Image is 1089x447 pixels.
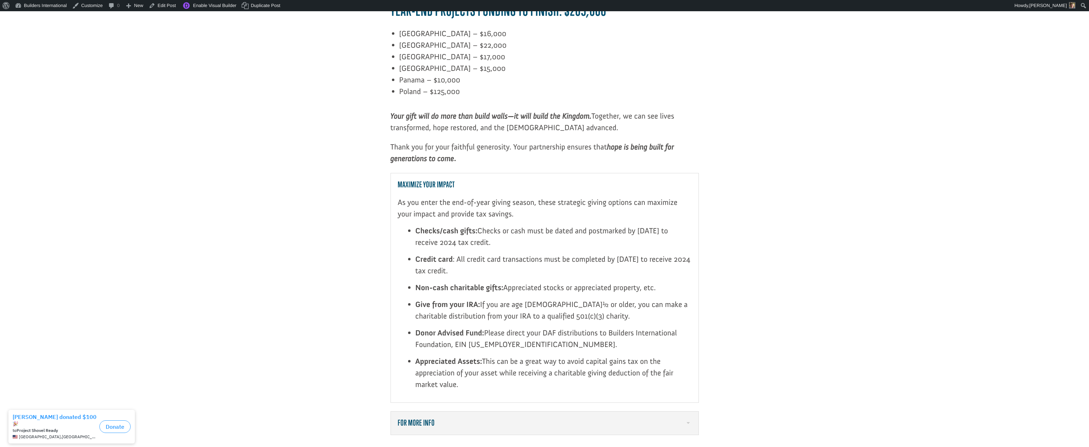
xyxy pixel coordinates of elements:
b: . [454,154,458,163]
img: US.png [13,28,18,33]
p: [GEOGRAPHIC_DATA] – $15,000 [399,62,699,74]
p: Poland – $125,000 [399,86,699,97]
span: As you enter the end-of-year giving season, these strategic giving options can maximize your impa... [398,198,677,219]
span: [GEOGRAPHIC_DATA] , [GEOGRAPHIC_DATA] [19,28,97,33]
h5: Maximize Your Impact [398,180,691,189]
b: Give from your IRA: [415,300,480,309]
span: : All credit card transactions must be completed by [DATE] to receive 2024 tax credit. [415,254,690,275]
strong: Your gift will do more than build walls—it will build the Kingdom. [391,111,592,121]
p: Thank you for your faithful generosity. Your partnership ensures that [391,141,699,164]
button: Donate [99,14,131,27]
span: Please direct your DAF distributions to Builders International Foundation, EIN [US_EMPLOYER_IDENT... [415,328,677,349]
h5: For More Info [398,419,691,428]
div: [PERSON_NAME] donated $100 [13,7,97,21]
strong: Project Shovel Ready [17,21,58,27]
p: [GEOGRAPHIC_DATA] – $22,000 [399,39,699,51]
b: Non-cash charitable gifts: [415,283,504,292]
p: [GEOGRAPHIC_DATA] – $17,000 [399,51,699,62]
span: If you are age [DEMOGRAPHIC_DATA]½ or older, you can make a charitable distribution from your IRA... [415,300,688,321]
i: hope is being built for generations to come [391,142,674,163]
b: Checks/cash gifts: [415,226,478,235]
img: emoji partyPopper [13,15,18,20]
span: Appreciated stocks or appreciated property, etc. [503,283,656,292]
p: [GEOGRAPHIC_DATA] – $16,000 [399,28,699,39]
div: to [13,22,97,27]
p: Panama – $10,000 [399,74,699,86]
span: [PERSON_NAME] [1029,3,1067,8]
span: Checks or cash must be dated and postmarked by [DATE] to receive 2024 tax credit. [415,226,668,247]
b: Donor Advised Fund: [415,328,484,338]
b: Appreciated Assets: [415,356,482,366]
b: Credit card [415,254,453,264]
span: This can be a great way to avoid capital gains tax on the appreciation of your asset while receiv... [415,356,674,389]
